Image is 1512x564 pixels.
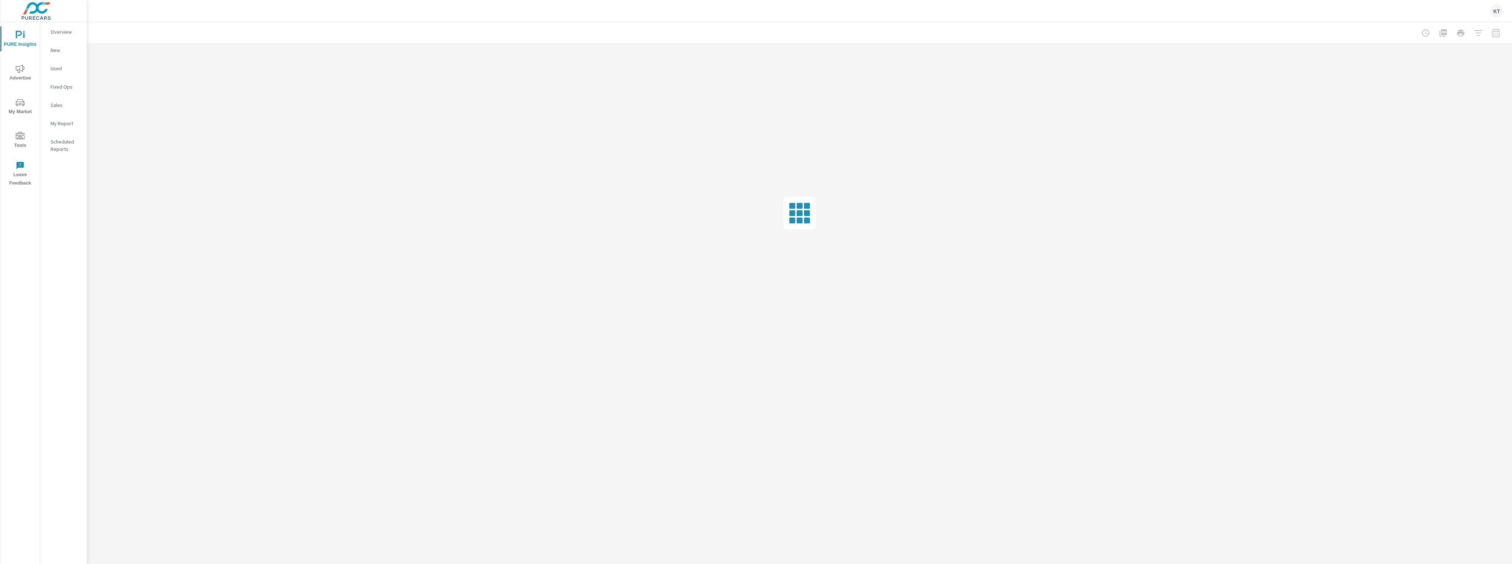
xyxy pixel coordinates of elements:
[51,28,81,36] p: Overview
[40,118,87,129] div: My Report
[40,136,87,155] div: Scheduled Reports
[40,26,87,37] div: Overview
[40,63,87,74] div: Used
[0,22,40,190] div: nav menu
[40,81,87,92] div: Fixed Ops
[1490,4,1503,18] div: KT
[40,100,87,111] div: Sales
[3,64,38,82] span: Advertise
[3,98,38,116] span: My Market
[51,47,81,54] p: New
[3,161,38,188] span: Leave Feedback
[3,31,38,49] span: PURE Insights
[51,65,81,72] p: Used
[51,120,81,127] p: My Report
[3,132,38,150] span: Tools
[40,45,87,56] div: New
[51,101,81,109] p: Sales
[51,138,81,153] p: Scheduled Reports
[51,83,81,90] p: Fixed Ops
